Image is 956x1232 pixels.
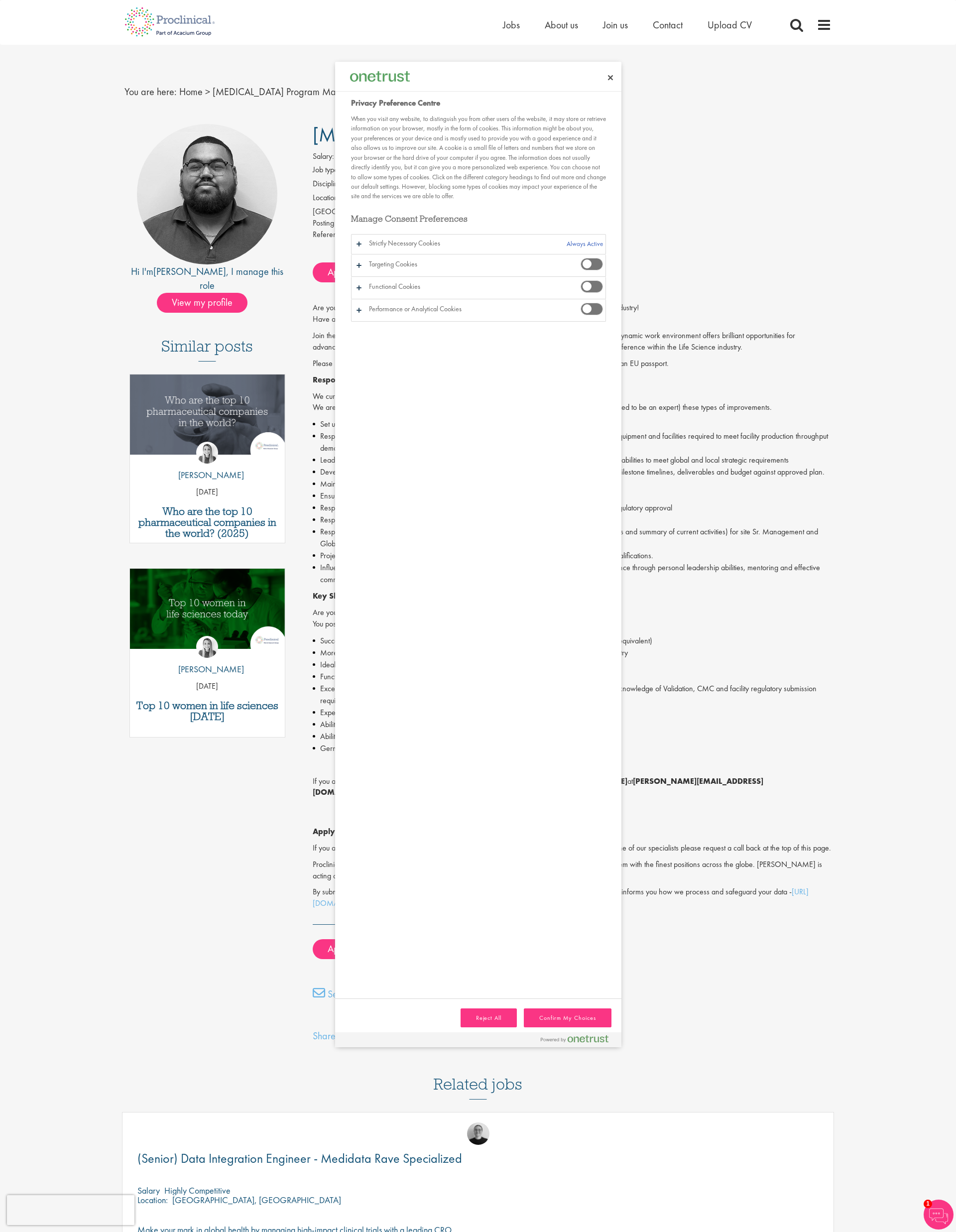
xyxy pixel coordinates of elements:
li: Influences teams to work collaboratively, to be customer focused and to deliver superior performa... [313,562,832,586]
li: Project Engineering [313,178,832,192]
li: Responsible for providing cGMP compliant processes and facilities suitable for FDA and global reg... [313,502,832,514]
div: [GEOGRAPHIC_DATA], [GEOGRAPHIC_DATA] [313,206,832,218]
label: Salary: [313,151,334,162]
button: Confirm My Choices [524,1008,611,1027]
img: Top 10 pharmaceutical companies in the world 2025 [130,374,285,455]
a: (Senior) Data Integration Engineer - Medidata Rave Specialized [137,1152,819,1165]
p: Please note that to be considered for this role you must have the right to work in this location ... [313,358,832,370]
p: [GEOGRAPHIC_DATA], [GEOGRAPHIC_DATA] [172,1194,341,1206]
div: Company Logo [350,67,410,87]
a: Join us [603,18,628,31]
a: Upload CV [708,18,752,31]
li: Develops and maintains integrated project plans and monitors project activities for adherence to ... [313,466,832,478]
span: You are here: [124,85,177,98]
li: Ability to handle many tasks simultaneously and integrate project planning efforts across functions [313,719,832,731]
li: Responsible for project activities required to scope, develop, procure, construct and qualify new... [313,430,832,454]
li: [GEOGRAPHIC_DATA] [313,192,832,206]
li: Project Teams are responsible for completion of project lifecycle activities through performance ... [313,550,832,562]
div: Privacy Preference Centre [335,62,621,1047]
a: Link to a post [130,569,285,657]
h3: Manage Consent Preferences [351,214,606,229]
p: By submitting this application, you confirm that you've read and understood our privacy policy, w... [313,886,832,909]
a: [PERSON_NAME] [153,265,226,278]
a: [URL][DOMAIN_NAME] [313,886,809,908]
strong: Apply Now: [313,826,358,837]
li: Successful studies in Engineering, Business Administration or Life Sciences (MS/MBA/BS/BA or equi... [313,635,832,647]
li: Functional knowledge of cGMPs and manufacturing operations in FDA regulated facility [313,671,832,683]
p: Highly Competitive [164,1185,231,1196]
span: 1 [924,1200,932,1208]
p: Are you ready for a change? Tired of the same routine? Join our team and make your mark in the in... [313,302,832,325]
strong: [PERSON_NAME][EMAIL_ADDRESS][DOMAIN_NAME]. [313,776,763,798]
p: If you are having difficulty in applying or if you have any questions, please contact at [313,776,832,799]
strong: Responsibilities: [313,374,371,385]
li: Ability to understand "the big picture" and approach problem solving in a proactive team manner [313,731,832,742]
img: Company Logo [350,71,410,82]
img: Top 10 women in life sciences today [130,569,285,649]
label: Discipline: [313,178,344,190]
div: Job description [313,302,832,909]
span: Jobs [503,18,520,31]
a: Hannah Burke [PERSON_NAME] [171,442,244,487]
img: Emma Pretorious [467,1122,489,1145]
h3: Similar posts [161,338,253,362]
a: View my profile [157,295,257,308]
img: Chatbot [924,1200,954,1230]
img: Powered by OneTrust Opens in a new Tab [541,1035,608,1043]
p: [DATE] [130,681,285,692]
span: Salary [137,1185,160,1196]
label: Job type: [313,164,340,176]
strong: Key Skills and Requirements: [313,591,420,601]
h3: Related jobs [434,1051,522,1100]
li: Ideally experience program management [313,659,832,671]
li: Responsible for the generation of regular project reports (financial updates, project schedules, ... [313,526,832,550]
p: If you are interested in applying to this exciting opportunity, then please click 'Apply' or to s... [313,843,832,854]
p: [PERSON_NAME] [171,663,244,676]
a: About us [545,18,578,31]
span: Location: [137,1194,168,1206]
li: Contract [313,164,832,178]
li: Experience in managing high level project budgets [313,707,832,719]
button: Close preference center [599,67,621,89]
a: Top 10 women in life sciences [DATE] [135,700,280,722]
a: Apply for this job [313,262,408,282]
p: [PERSON_NAME] [171,469,244,482]
span: View my profile [157,293,247,313]
img: Hannah Burke [196,442,218,464]
span: [MEDICAL_DATA] Program Manager [313,122,602,147]
div: When you visit any website, to distinguish you from other users of the website, it may store or r... [351,114,606,201]
a: breadcrumb link [179,85,203,98]
div: Hi I'm , I manage this role [124,264,290,293]
h2: Privacy Preference Centre [351,97,606,109]
a: Apply for this job [313,939,408,959]
a: Contact [653,18,683,31]
label: Share this job [313,1029,365,1043]
a: Send to a friend [313,986,390,1006]
p: Join the team and be part of an innovative company that values inclusion, growth, and impact. Our... [313,330,832,353]
span: > [205,85,210,98]
label: Reference: [313,229,347,241]
p: [DATE] [130,487,285,498]
a: Who are the top 10 pharmaceutical companies in the world? (2025) [135,506,280,539]
span: (Senior) Data Integration Engineer - Medidata Rave Specialized [137,1150,462,1167]
li: German is mandatory [313,742,832,754]
img: Hannah Burke [196,636,218,658]
li: More than 10 years of experience in managing major capital projects in the pharmaceutical industry [313,647,832,659]
li: Excellent understanding of project management principles and project lifecycle phases, including ... [313,683,832,707]
li: Set up a program of projects that all aim to resolve safety gaps [313,418,832,430]
a: Link to a post [130,374,285,463]
a: Hannah Burke [PERSON_NAME] [171,636,244,681]
a: Powered by OneTrust Opens in a new Tab [541,1035,616,1047]
span: [MEDICAL_DATA] Program Manager [213,85,359,98]
div: Preference center [335,62,621,1047]
span: Posting date: [313,218,352,228]
p: Are you a self-starter, passionate about and experienced in complex growth projects? You possess ... [313,607,832,630]
p: We currently have projects in the field of process safety improvements, fire safety upgrades, etc... [313,391,832,414]
li: Responsible for implementing EHS by design principles in the project [313,514,832,526]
